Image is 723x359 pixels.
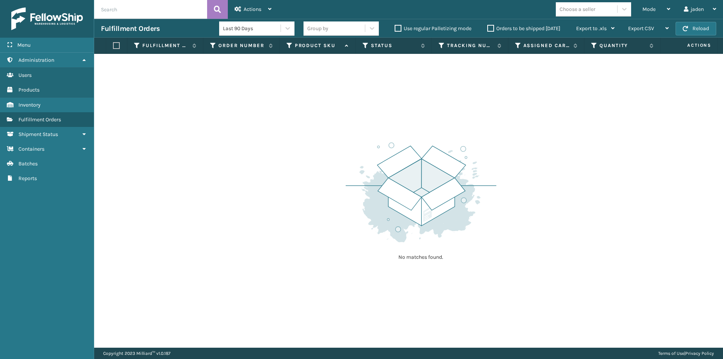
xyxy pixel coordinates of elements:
span: Administration [18,57,54,63]
img: logo [11,8,83,30]
p: Copyright 2023 Milliard™ v 1.0.187 [103,348,171,359]
a: Privacy Policy [685,351,714,356]
span: Batches [18,160,38,167]
span: Export CSV [628,25,654,32]
label: Assigned Carrier Service [523,42,570,49]
span: Actions [663,39,716,52]
span: Users [18,72,32,78]
span: Export to .xls [576,25,607,32]
span: Mode [642,6,656,12]
span: Menu [17,42,31,48]
div: Group by [307,24,328,32]
span: Containers [18,146,44,152]
a: Terms of Use [658,351,684,356]
label: Use regular Palletizing mode [395,25,471,32]
label: Quantity [599,42,646,49]
label: Product SKU [295,42,341,49]
span: Reports [18,175,37,182]
button: Reload [676,22,716,35]
label: Order Number [218,42,265,49]
label: Orders to be shipped [DATE] [487,25,560,32]
div: | [658,348,714,359]
div: Last 90 Days [223,24,281,32]
span: Inventory [18,102,41,108]
span: Actions [244,6,261,12]
span: Fulfillment Orders [18,116,61,123]
h3: Fulfillment Orders [101,24,160,33]
label: Tracking Number [447,42,493,49]
label: Fulfillment Order Id [142,42,189,49]
span: Products [18,87,40,93]
div: Choose a seller [560,5,595,13]
label: Status [371,42,417,49]
span: Shipment Status [18,131,58,137]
